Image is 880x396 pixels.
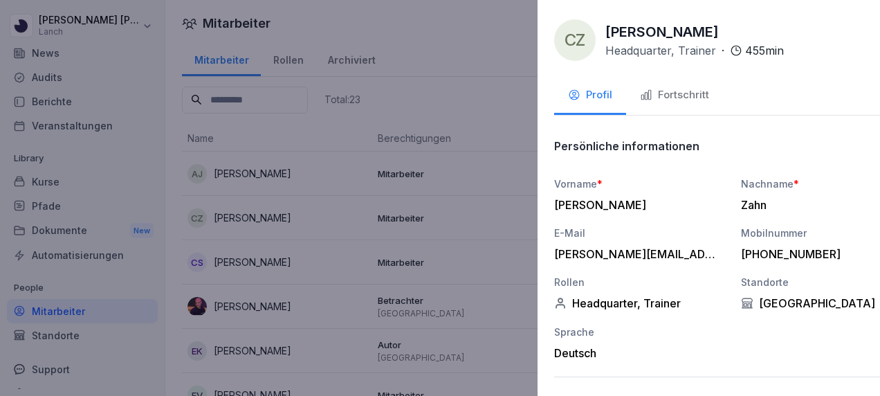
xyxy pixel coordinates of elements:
[554,275,727,289] div: Rollen
[554,19,596,61] div: CZ
[626,78,723,115] button: Fortschritt
[745,42,784,59] p: 455 min
[554,346,727,360] div: Deutsch
[605,42,716,59] p: Headquarter, Trainer
[554,296,727,310] div: Headquarter, Trainer
[554,247,720,261] div: [PERSON_NAME][EMAIL_ADDRESS][DOMAIN_NAME]
[554,177,727,191] div: Vorname
[554,198,720,212] div: [PERSON_NAME]
[554,139,699,153] p: Persönliche informationen
[640,87,709,103] div: Fortschritt
[554,325,727,339] div: Sprache
[568,87,612,103] div: Profil
[605,21,719,42] p: [PERSON_NAME]
[605,42,784,59] div: ·
[554,226,727,240] div: E-Mail
[554,78,626,115] button: Profil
